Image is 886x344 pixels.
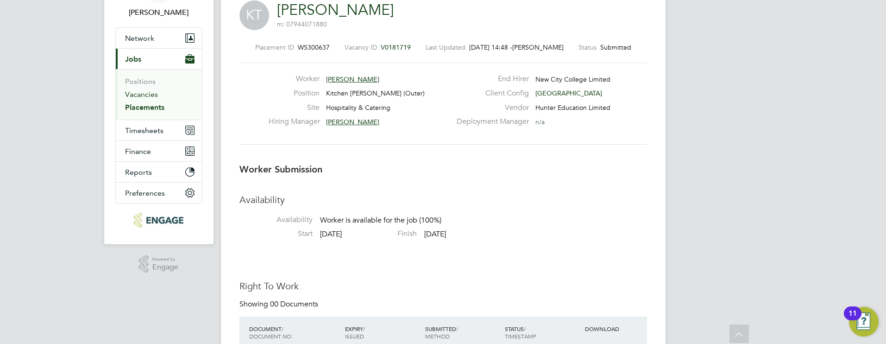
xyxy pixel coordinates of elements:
[269,89,320,98] label: Position
[282,325,283,332] span: /
[255,43,294,51] label: Placement ID
[345,43,377,51] label: Vacancy ID
[451,103,529,113] label: Vendor
[424,229,446,239] span: [DATE]
[381,43,411,51] span: V0181719
[505,332,536,340] span: TIMESTAMP
[524,325,526,332] span: /
[269,103,320,113] label: Site
[116,69,202,120] div: Jobs
[269,117,320,127] label: Hiring Manager
[578,43,597,51] label: Status
[326,118,379,126] span: [PERSON_NAME]
[535,75,610,83] span: New City College Limited
[425,332,450,340] span: METHOD
[848,313,857,325] div: 11
[116,120,202,140] button: Timesheets
[239,215,313,225] label: Availability
[512,43,564,51] span: [PERSON_NAME]
[134,213,183,228] img: huntereducation-logo-retina.png
[277,1,394,19] a: [PERSON_NAME]
[320,216,441,225] span: Worker is available for the job (100%)
[116,28,202,48] button: Network
[125,77,156,86] a: Positions
[451,74,529,84] label: End Hirer
[345,332,364,340] span: ISSUED
[115,213,202,228] a: Go to home page
[239,229,313,239] label: Start
[152,255,178,263] span: Powered by
[125,147,151,156] span: Finance
[239,299,320,309] div: Showing
[249,332,293,340] span: DOCUMENT NO.
[125,90,158,99] a: Vacancies
[270,299,318,309] span: 00 Documents
[139,255,178,273] a: Powered byEngage
[600,43,631,51] span: Submitted
[125,55,141,64] span: Jobs
[326,103,390,112] span: Hospitality & Catering
[239,280,647,292] h3: Right To Work
[125,126,163,135] span: Timesheets
[849,307,879,337] button: Open Resource Center, 11 new notifications
[451,89,529,98] label: Client Config
[152,263,178,271] span: Engage
[269,74,320,84] label: Worker
[363,325,365,332] span: /
[239,0,269,30] span: KT
[451,117,529,127] label: Deployment Manager
[535,118,545,126] span: n/a
[239,194,647,206] h3: Availability
[535,103,610,112] span: Hunter Education Limited
[469,43,512,51] span: [DATE] 14:48 -
[115,7,202,18] span: James Farrington
[426,43,465,51] label: Last Updated
[326,89,425,97] span: Kitchen [PERSON_NAME] (Outer)
[116,49,202,69] button: Jobs
[535,89,602,97] span: [GEOGRAPHIC_DATA]
[344,229,417,239] label: Finish
[116,141,202,161] button: Finance
[239,164,322,175] b: Worker Submission
[116,183,202,203] button: Preferences
[320,229,342,239] span: [DATE]
[125,168,152,177] span: Reports
[125,103,164,112] a: Placements
[326,75,379,83] span: [PERSON_NAME]
[277,20,327,28] span: m: 07944071880
[116,162,202,182] button: Reports
[125,34,154,43] span: Network
[456,325,458,332] span: /
[583,320,647,337] div: DOWNLOAD
[298,43,330,51] span: WS300637
[125,189,165,197] span: Preferences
